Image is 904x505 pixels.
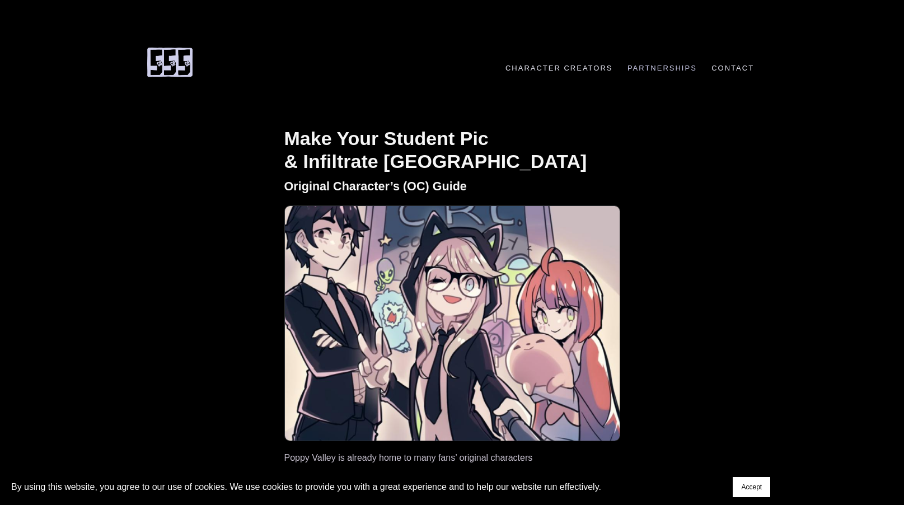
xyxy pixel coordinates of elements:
[500,64,619,72] a: Character Creators
[144,53,195,69] a: 555 Comic
[144,46,195,78] img: 555 Comic
[733,477,770,497] button: Accept
[741,483,762,491] span: Accept
[11,479,601,494] p: By using this website, you agree to our use of cookies. We use cookies to provide you with a grea...
[284,452,620,464] p: Poppy Valley is already home to many fans’ original characters
[284,127,620,173] h1: Make Your Student Pic & Infiltrate [GEOGRAPHIC_DATA]
[706,64,760,72] a: Contact
[284,179,620,194] h2: Original Character’s (OC) Guide
[622,64,703,72] a: Partnerships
